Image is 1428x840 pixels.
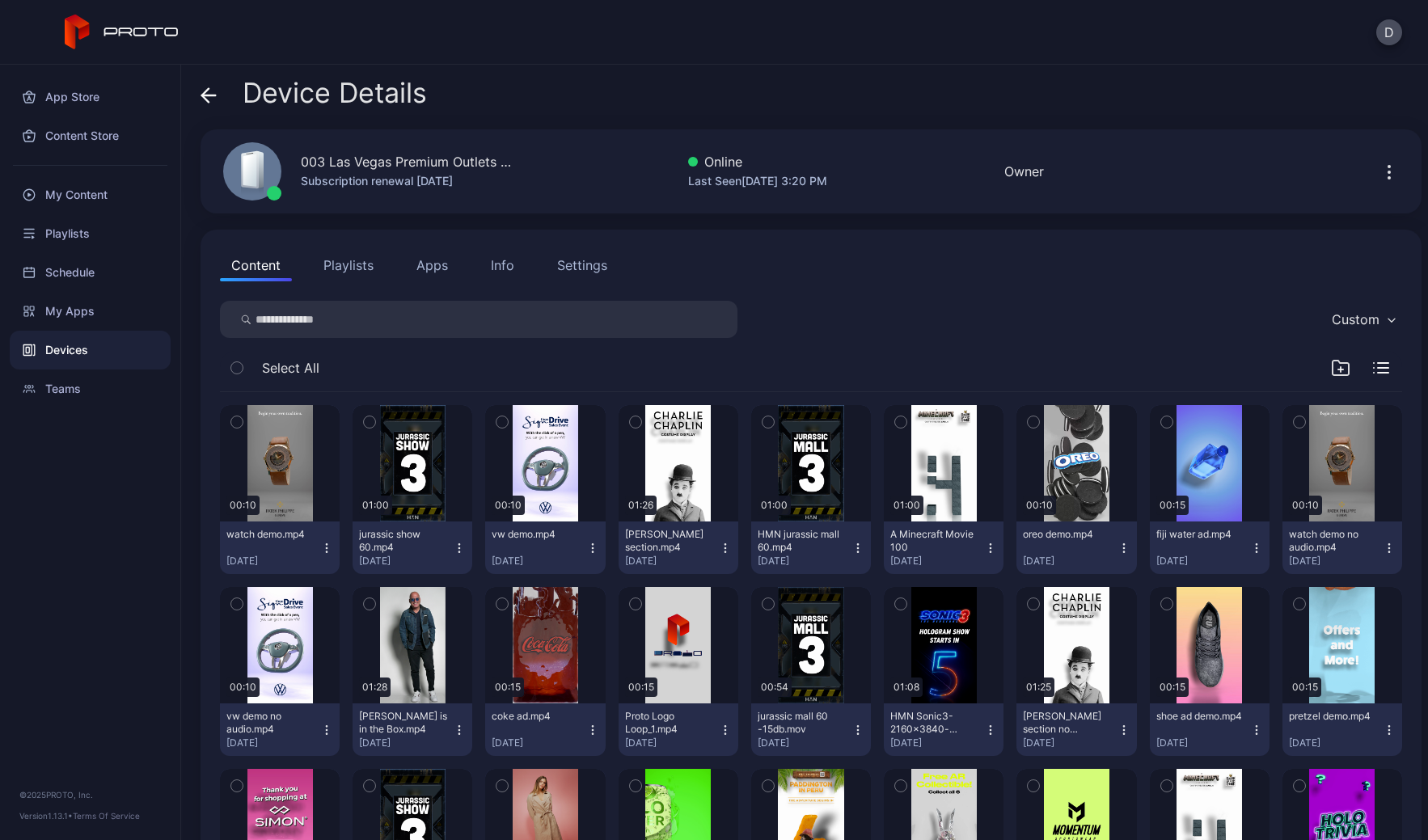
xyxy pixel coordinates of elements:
div: watch demo.mp4 [226,528,315,541]
div: 003 Las Vegas Premium Outlets [GEOGRAPHIC_DATA] [301,152,511,171]
button: Proto Logo Loop_1.mp4[DATE] [619,703,738,756]
div: vw demo.mp4 [492,528,581,541]
div: jurassic show 60.mp4 [359,528,448,554]
button: [PERSON_NAME] is in the Box.mp4[DATE] [353,703,472,756]
a: Playlists [10,214,171,253]
div: coke ad.mp4 [492,710,581,723]
div: Info [491,255,514,275]
div: [DATE] [359,555,453,568]
div: [DATE] [1023,555,1117,568]
button: Settings [546,249,619,281]
button: Custom [1324,301,1402,338]
button: jurassic show 60.mp4[DATE] [353,521,472,574]
div: Chaplin section.mp4 [625,528,714,554]
div: vw demo no audio.mp4 [226,710,315,736]
button: vw demo.mp4[DATE] [485,521,605,574]
span: Select All [262,358,319,378]
a: App Store [10,78,171,116]
a: Schedule [10,253,171,292]
div: [DATE] [1023,737,1117,749]
a: Teams [10,369,171,408]
button: watch demo no audio.mp4[DATE] [1282,521,1402,574]
span: Version 1.13.1 • [19,811,73,821]
a: Devices [10,331,171,369]
button: coke ad.mp4[DATE] [485,703,605,756]
button: [PERSON_NAME] section.mp4[DATE] [619,521,738,574]
button: fiji water ad.mp4[DATE] [1150,521,1270,574]
div: [DATE] [758,737,851,749]
button: oreo demo.mp4[DATE] [1016,521,1136,574]
div: Howie Mandel is in the Box.mp4 [359,710,448,736]
button: A Minecraft Movie 100[DATE] [884,521,1003,574]
div: pretzel demo.mp4 [1289,710,1378,723]
button: Content [220,249,292,281]
div: [DATE] [890,555,984,568]
div: HMN Sonic3-2160x3840-v8.mp4 [890,710,979,736]
div: fiji water ad.mp4 [1156,528,1245,541]
div: [DATE] [226,737,320,749]
div: [DATE] [625,737,719,749]
div: [DATE] [625,555,719,568]
div: Custom [1332,311,1379,327]
button: vw demo no audio.mp4[DATE] [220,703,340,756]
div: © 2025 PROTO, Inc. [19,788,161,801]
a: My Content [10,175,171,214]
div: Online [688,152,827,171]
div: [DATE] [1289,555,1383,568]
div: HMN jurassic mall 60.mp4 [758,528,847,554]
div: Proto Logo Loop_1.mp4 [625,710,714,736]
a: Content Store [10,116,171,155]
div: Owner [1004,162,1044,181]
button: watch demo.mp4[DATE] [220,521,340,574]
a: Terms Of Service [73,811,140,821]
div: A Minecraft Movie 100 [890,528,979,554]
div: Subscription renewal [DATE] [301,171,511,191]
span: Device Details [243,78,427,108]
button: Info [480,249,526,281]
div: [DATE] [890,737,984,749]
div: [DATE] [1156,555,1250,568]
div: [DATE] [226,555,320,568]
div: [DATE] [359,737,453,749]
div: [DATE] [1289,737,1383,749]
div: shoe ad demo.mp4 [1156,710,1245,723]
button: [PERSON_NAME] section no audio.mp4[DATE] [1016,703,1136,756]
div: [DATE] [1156,737,1250,749]
button: HMN jurassic mall 60.mp4[DATE] [751,521,871,574]
button: jurassic mall 60 -15db.mov[DATE] [751,703,871,756]
a: My Apps [10,292,171,331]
div: [DATE] [758,555,851,568]
button: shoe ad demo.mp4[DATE] [1150,703,1270,756]
div: Chaplin section no audio.mp4 [1023,710,1112,736]
div: [DATE] [492,737,585,749]
button: HMN Sonic3-2160x3840-v8.mp4[DATE] [884,703,1003,756]
button: pretzel demo.mp4[DATE] [1282,703,1402,756]
div: watch demo no audio.mp4 [1289,528,1378,554]
div: oreo demo.mp4 [1023,528,1112,541]
div: [DATE] [492,555,585,568]
div: jurassic mall 60 -15db.mov [758,710,847,736]
button: Playlists [312,249,385,281]
button: D [1376,19,1402,45]
div: Settings [557,255,607,275]
button: Apps [405,249,459,281]
div: Last Seen [DATE] 3:20 PM [688,171,827,191]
